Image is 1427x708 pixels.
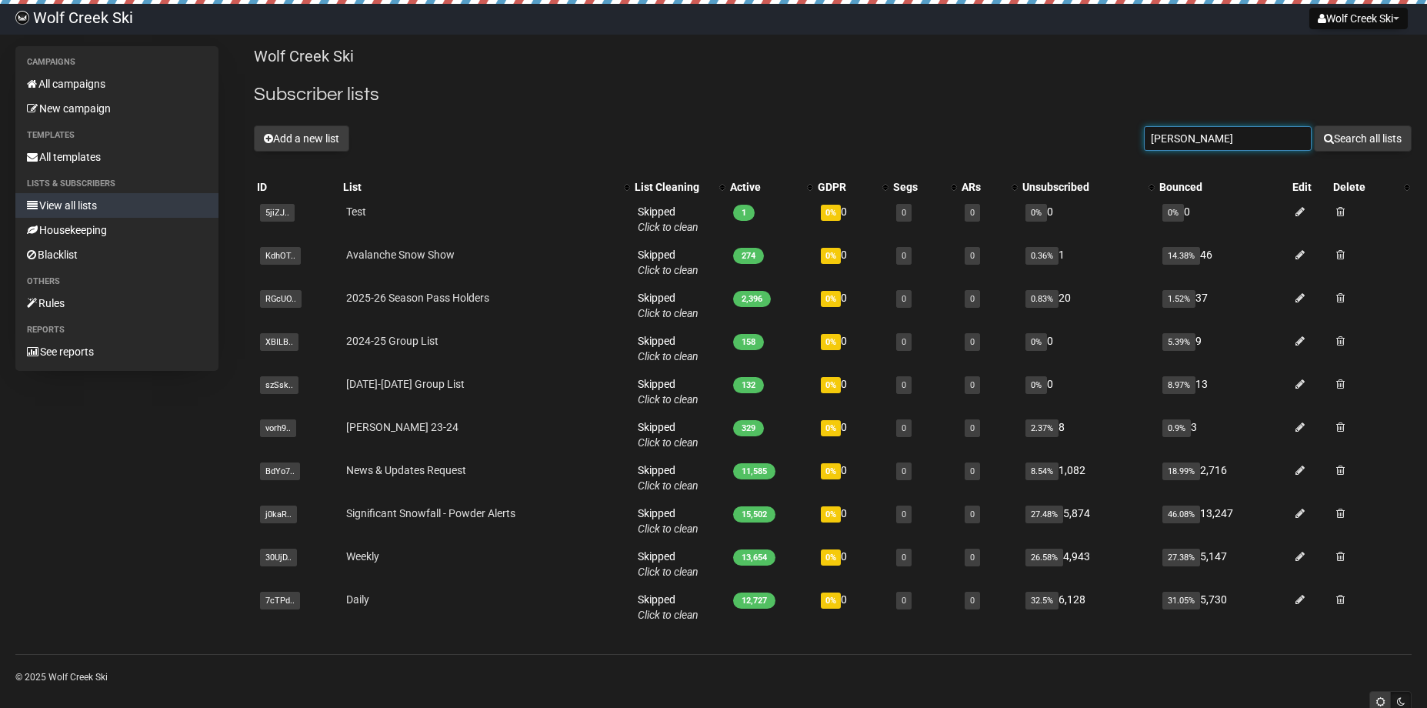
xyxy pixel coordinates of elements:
span: 15,502 [733,506,775,523]
span: 0% [821,420,841,436]
p: © 2025 Wolf Creek Ski [15,669,1412,686]
span: 0% [821,334,841,350]
li: Reports [15,321,218,339]
a: Weekly [346,550,379,563]
td: 13 [1156,370,1289,413]
span: KdhOT.. [260,247,301,265]
a: 0 [970,380,975,390]
span: vorh9.. [260,419,296,437]
th: Bounced: No sort applied, sorting is disabled [1156,176,1289,198]
a: 0 [970,553,975,563]
span: 0.9% [1162,419,1191,437]
span: 27.38% [1162,549,1200,566]
div: ID [257,179,337,195]
span: 0% [821,549,841,566]
a: 0 [970,294,975,304]
span: 274 [733,248,764,264]
span: 46.08% [1162,506,1200,523]
a: [PERSON_NAME] 23-24 [346,421,458,433]
span: Skipped [638,335,698,362]
button: Add a new list [254,125,349,152]
td: 1,082 [1019,456,1156,499]
td: 0 [815,284,890,327]
a: 0 [970,509,975,519]
th: Delete: No sort applied, activate to apply an ascending sort [1330,176,1412,198]
a: Click to clean [638,523,698,535]
span: 132 [733,377,764,393]
td: 0 [1019,327,1156,370]
h2: Subscriber lists [254,81,1412,109]
span: 2,396 [733,291,771,307]
a: 0 [902,251,906,261]
a: 0 [902,380,906,390]
span: 2.37% [1025,419,1059,437]
span: 26.58% [1025,549,1063,566]
a: Click to clean [638,264,698,276]
span: j0kaR.. [260,506,297,523]
a: Click to clean [638,221,698,233]
td: 5,874 [1019,499,1156,543]
td: 37 [1156,284,1289,327]
a: Click to clean [638,350,698,362]
a: [DATE]-[DATE] Group List [346,378,465,390]
span: Skipped [638,249,698,276]
td: 13,247 [1156,499,1289,543]
span: 0% [821,593,841,609]
th: ARs: No sort applied, activate to apply an ascending sort [959,176,1019,198]
span: XBILB.. [260,333,298,351]
td: 0 [815,413,890,456]
a: Click to clean [638,566,698,578]
span: Skipped [638,421,698,449]
th: Active: No sort applied, activate to apply an ascending sort [727,176,815,198]
td: 3 [1156,413,1289,456]
a: 0 [970,251,975,261]
span: 0% [821,377,841,393]
a: 0 [902,596,906,606]
td: 8 [1019,413,1156,456]
a: All templates [15,145,218,169]
span: 14.38% [1162,247,1200,265]
th: List Cleaning: No sort applied, activate to apply an ascending sort [632,176,727,198]
span: 18.99% [1162,463,1200,480]
span: Skipped [638,507,698,535]
span: 158 [733,334,764,350]
div: Edit [1292,179,1327,195]
div: ARs [962,179,1004,195]
th: GDPR: No sort applied, activate to apply an ascending sort [815,176,890,198]
span: 27.48% [1025,506,1063,523]
span: Skipped [638,292,698,319]
a: 0 [902,337,906,347]
th: Edit: No sort applied, sorting is disabled [1289,176,1330,198]
span: 0% [821,205,841,221]
span: 11,585 [733,463,775,479]
span: Skipped [638,550,698,578]
span: 13,654 [733,549,775,566]
a: 0 [902,466,906,476]
div: Unsubscribed [1022,179,1141,195]
a: 0 [902,553,906,563]
img: b8a1e34ad8b70b86f908001b9dc56f97 [15,11,29,25]
td: 0 [815,241,890,284]
td: 0 [815,456,890,499]
span: 12,727 [733,593,775,609]
a: Housekeeping [15,218,218,242]
span: 7cTPd.. [260,592,300,609]
li: Others [15,272,218,291]
div: GDPR [818,179,875,195]
a: Click to clean [638,307,698,319]
span: 0% [821,248,841,264]
a: Daily [346,593,369,606]
a: News & Updates Request [346,464,466,476]
a: 0 [970,337,975,347]
a: 0 [902,208,906,218]
li: Lists & subscribers [15,175,218,193]
div: Segs [893,179,944,195]
span: 0% [1025,204,1047,222]
a: All campaigns [15,72,218,96]
span: Skipped [638,378,698,406]
a: Click to clean [638,436,698,449]
span: 31.05% [1162,592,1200,609]
span: 1.52% [1162,290,1195,308]
td: 5,730 [1156,586,1289,629]
th: Unsubscribed: No sort applied, activate to apply an ascending sort [1019,176,1156,198]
